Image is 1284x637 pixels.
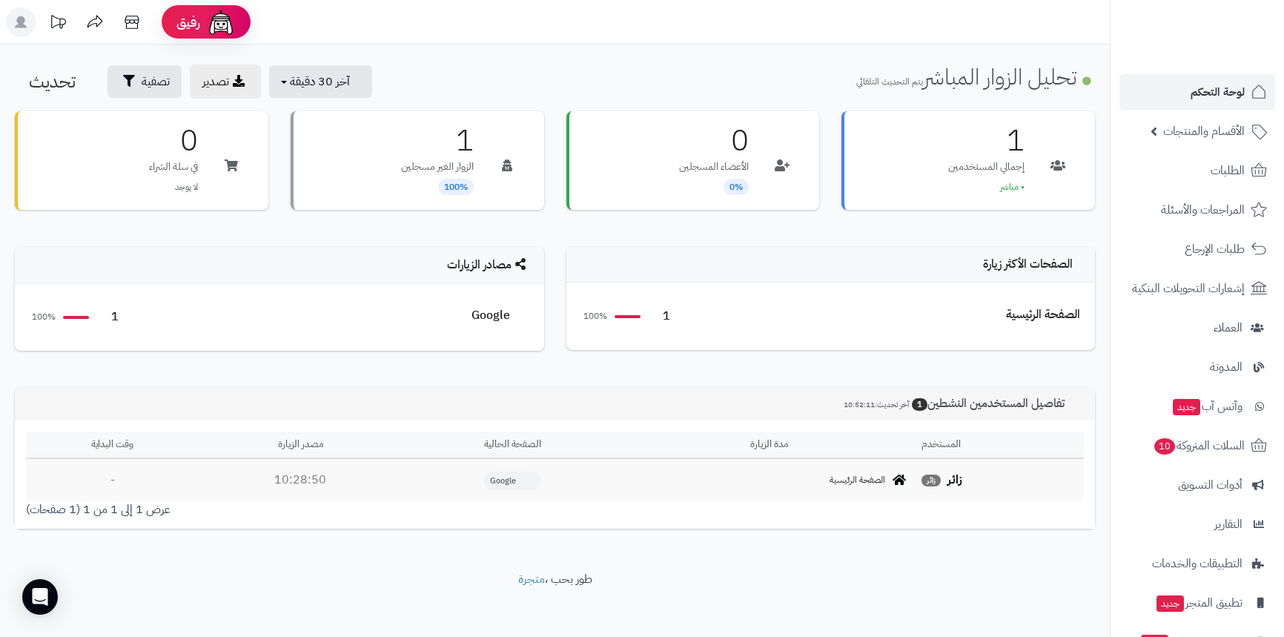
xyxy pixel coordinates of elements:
span: 0% [724,179,749,195]
div: الصفحة الرئيسية [1006,306,1080,323]
span: • مباشر [1000,180,1025,194]
span: أدوات التسويق [1178,475,1242,495]
span: - [110,471,115,489]
span: جديد [1173,399,1200,415]
span: لوحة التحكم [1191,82,1245,102]
button: آخر 30 دقيقة [269,65,372,98]
p: في سلة الشراء [149,159,198,174]
a: لوحة التحكم [1119,74,1275,110]
div: عرض 1 إلى 1 من 1 (1 صفحات) [15,501,555,518]
a: إشعارات التحويلات البنكية [1119,271,1275,306]
span: السلات المتروكة [1153,435,1245,456]
a: المراجعات والأسئلة [1119,192,1275,228]
p: الزوار الغير مسجلين [401,159,474,174]
span: تطبيق المتجر [1155,593,1242,613]
h3: 1 [948,126,1025,156]
a: الطلبات [1119,153,1275,188]
img: ai-face.png [206,7,236,37]
a: التقارير [1119,506,1275,542]
span: الصفحة الرئيسية [830,474,885,486]
p: الأعضاء المسجلين [679,159,749,174]
span: المراجعات والأسئلة [1161,199,1245,220]
h1: تحليل الزوار المباشر [856,65,1095,89]
span: وآتس آب [1171,396,1242,417]
span: الأقسام والمنتجات [1163,121,1245,142]
span: لا يوجد [175,180,198,194]
span: Google [484,472,540,490]
span: آخر 30 دقيقة [290,73,350,90]
span: التطبيقات والخدمات [1152,553,1242,574]
th: الصفحة الحالية [403,432,623,459]
button: تصفية [107,65,182,98]
span: المدونة [1210,357,1242,377]
span: العملاء [1214,317,1242,338]
div: Google [471,307,529,324]
td: 10:28:50 [199,460,403,501]
span: 100% [30,311,56,323]
h4: الصفحات الأكثر زيارة [581,258,1081,271]
small: يتم التحديث التلقائي [856,75,923,88]
div: Open Intercom Messenger [22,579,58,615]
h3: 0 [679,126,749,156]
span: التقارير [1214,514,1242,535]
strong: زائر [947,471,962,489]
a: تصدير [190,65,261,99]
th: المستخدم [916,432,1084,459]
th: مصدر الزيارة [199,432,403,459]
a: وآتس آبجديد [1119,389,1275,424]
a: طلبات الإرجاع [1119,231,1275,267]
h4: مصادر الزيارات [30,258,529,272]
span: تحديث [29,68,76,95]
a: تطبيق المتجرجديد [1119,585,1275,621]
span: رفيق [176,13,200,31]
a: التطبيقات والخدمات [1119,546,1275,581]
th: وقت البداية [26,432,199,459]
a: تحديثات المنصة [39,7,76,41]
span: 1 [912,398,927,411]
span: 100% [438,179,474,195]
h3: 0 [149,126,198,156]
span: 1 [648,308,670,325]
h3: 1 [401,126,474,156]
span: 10:52:11 [844,399,875,410]
a: العملاء [1119,310,1275,346]
span: 100% [581,310,607,323]
span: 1 [96,308,119,326]
a: أدوات التسويق [1119,467,1275,503]
span: جديد [1156,595,1184,612]
a: السلات المتروكة10 [1119,428,1275,463]
a: المدونة [1119,349,1275,385]
a: متجرة [518,570,545,588]
span: تصفية [142,73,170,90]
span: الطلبات [1211,160,1245,181]
span: طلبات الإرجاع [1185,239,1245,260]
p: إجمالي المستخدمين [948,159,1025,174]
span: 10 [1154,438,1175,455]
th: مدة الزيارة [623,432,916,459]
button: تحديث [17,65,99,98]
span: إشعارات التحويلات البنكية [1132,278,1245,299]
h3: تفاصيل المستخدمين النشطين [833,397,1084,411]
small: آخر تحديث: [844,399,909,410]
span: زائر [921,475,941,486]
